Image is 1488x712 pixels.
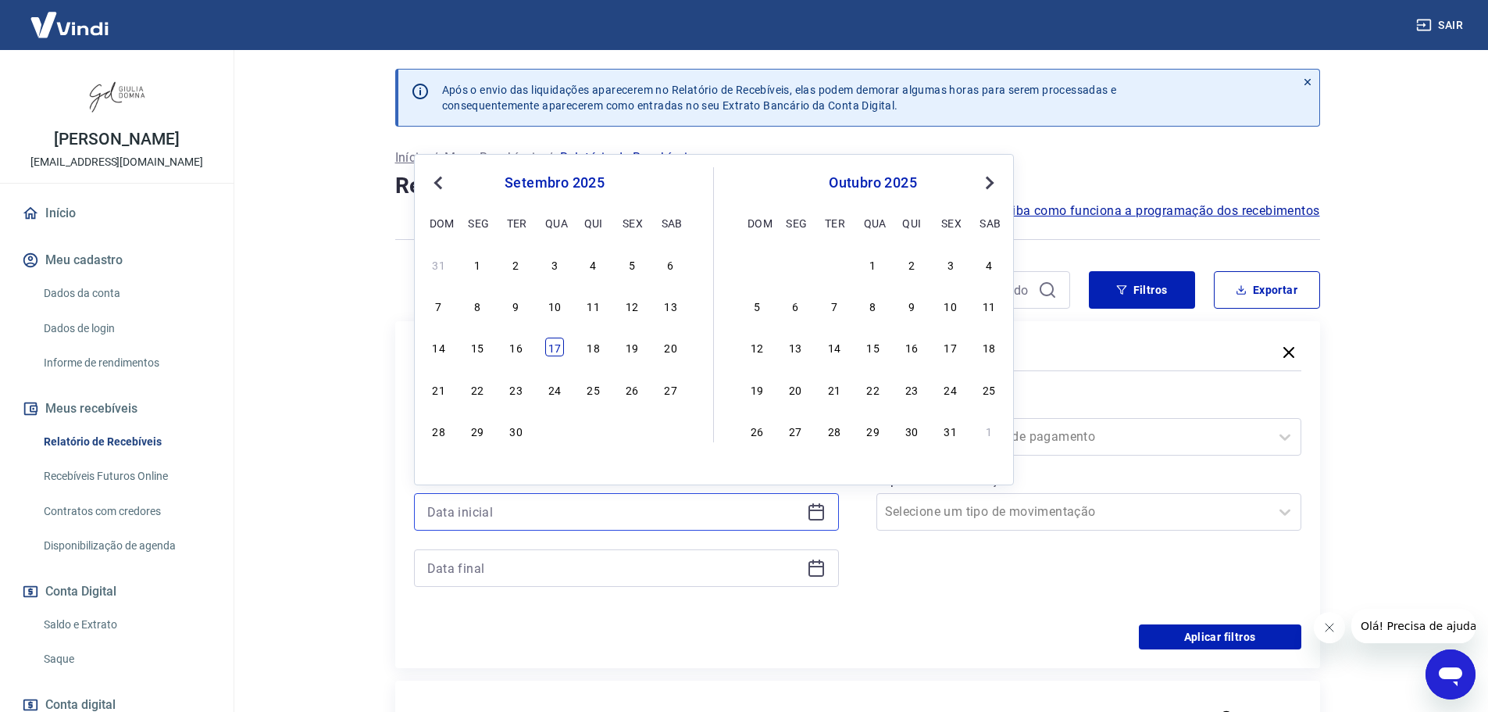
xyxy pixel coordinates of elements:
[584,338,603,356] div: Choose quinta-feira, 18 de setembro de 2025
[825,296,844,315] div: Choose terça-feira, 7 de outubro de 2025
[662,296,680,315] div: Choose sábado, 13 de setembro de 2025
[427,252,682,442] div: month 2025-09
[545,213,564,232] div: qua
[786,380,805,399] div: Choose segunda-feira, 20 de outubro de 2025
[825,380,844,399] div: Choose terça-feira, 21 de outubro de 2025
[430,213,448,232] div: dom
[941,255,960,274] div: Choose sexta-feira, 3 de outubro de 2025
[748,380,766,399] div: Choose domingo, 19 de outubro de 2025
[980,213,998,232] div: sab
[786,255,805,274] div: Choose segunda-feira, 29 de setembro de 2025
[825,338,844,356] div: Choose terça-feira, 14 de outubro de 2025
[997,202,1320,220] span: Saiba como funciona a programação dos recebimentos
[623,421,641,440] div: Choose sexta-feira, 3 de outubro de 2025
[864,213,883,232] div: qua
[623,380,641,399] div: Choose sexta-feira, 26 de setembro de 2025
[980,255,998,274] div: Choose sábado, 4 de outubro de 2025
[507,380,526,399] div: Choose terça-feira, 23 de setembro de 2025
[902,213,921,232] div: qui
[623,296,641,315] div: Choose sexta-feira, 12 de setembro de 2025
[37,313,215,345] a: Dados de login
[429,174,448,192] button: Previous Month
[1351,609,1476,643] iframe: Mensagem da empresa
[662,421,680,440] div: Choose sábado, 4 de outubro de 2025
[19,196,215,231] a: Início
[864,421,883,440] div: Choose quarta-feira, 29 de outubro de 2025
[1139,624,1301,649] button: Aplicar filtros
[507,338,526,356] div: Choose terça-feira, 16 de setembro de 2025
[584,255,603,274] div: Choose quinta-feira, 4 de setembro de 2025
[19,574,215,609] button: Conta Digital
[980,380,998,399] div: Choose sábado, 25 de outubro de 2025
[545,380,564,399] div: Choose quarta-feira, 24 de setembro de 2025
[941,338,960,356] div: Choose sexta-feira, 17 de outubro de 2025
[662,255,680,274] div: Choose sábado, 6 de setembro de 2025
[468,213,487,232] div: seg
[37,643,215,675] a: Saque
[941,421,960,440] div: Choose sexta-feira, 31 de outubro de 2025
[825,213,844,232] div: ter
[1413,11,1469,40] button: Sair
[19,392,215,426] button: Meus recebíveis
[430,255,448,274] div: Choose domingo, 31 de agosto de 2025
[864,255,883,274] div: Choose quarta-feira, 1 de outubro de 2025
[1314,612,1345,643] iframe: Fechar mensagem
[902,296,921,315] div: Choose quinta-feira, 9 de outubro de 2025
[880,396,1298,415] label: Forma de Pagamento
[427,556,801,580] input: Data final
[786,338,805,356] div: Choose segunda-feira, 13 de outubro de 2025
[37,426,215,458] a: Relatório de Recebíveis
[748,421,766,440] div: Choose domingo, 26 de outubro de 2025
[19,1,120,48] img: Vindi
[980,296,998,315] div: Choose sábado, 11 de outubro de 2025
[1426,649,1476,699] iframe: Botão para abrir a janela de mensagens
[468,255,487,274] div: Choose segunda-feira, 1 de setembro de 2025
[507,255,526,274] div: Choose terça-feira, 2 de setembro de 2025
[54,131,179,148] p: [PERSON_NAME]
[1089,271,1195,309] button: Filtros
[623,338,641,356] div: Choose sexta-feira, 19 de setembro de 2025
[86,63,148,125] img: 11efcaa0-b592-4158-bf44-3e3a1f4dab66.jpeg
[584,421,603,440] div: Choose quinta-feira, 2 de outubro de 2025
[980,338,998,356] div: Choose sábado, 18 de outubro de 2025
[545,255,564,274] div: Choose quarta-feira, 3 de setembro de 2025
[880,471,1298,490] label: Tipo de Movimentação
[37,609,215,641] a: Saldo e Extrato
[623,213,641,232] div: sex
[433,148,438,167] p: /
[980,421,998,440] div: Choose sábado, 1 de novembro de 2025
[864,380,883,399] div: Choose quarta-feira, 22 de outubro de 2025
[395,148,426,167] a: Início
[444,148,541,167] a: Meus Recebíveis
[902,380,921,399] div: Choose quinta-feira, 23 de outubro de 2025
[548,148,553,167] p: /
[662,338,680,356] div: Choose sábado, 20 de setembro de 2025
[468,421,487,440] div: Choose segunda-feira, 29 de setembro de 2025
[825,421,844,440] div: Choose terça-feira, 28 de outubro de 2025
[560,148,694,167] p: Relatório de Recebíveis
[623,255,641,274] div: Choose sexta-feira, 5 de setembro de 2025
[748,213,766,232] div: dom
[584,213,603,232] div: qui
[662,213,680,232] div: sab
[507,421,526,440] div: Choose terça-feira, 30 de setembro de 2025
[748,296,766,315] div: Choose domingo, 5 de outubro de 2025
[545,338,564,356] div: Choose quarta-feira, 17 de setembro de 2025
[430,380,448,399] div: Choose domingo, 21 de setembro de 2025
[37,530,215,562] a: Disponibilização de agenda
[427,500,801,524] input: Data inicial
[786,296,805,315] div: Choose segunda-feira, 6 de outubro de 2025
[507,213,526,232] div: ter
[19,243,215,277] button: Meu cadastro
[584,296,603,315] div: Choose quinta-feira, 11 de setembro de 2025
[902,421,921,440] div: Choose quinta-feira, 30 de outubro de 2025
[902,338,921,356] div: Choose quinta-feira, 16 de outubro de 2025
[395,170,1320,202] h4: Relatório de Recebíveis
[864,338,883,356] div: Choose quarta-feira, 15 de outubro de 2025
[37,347,215,379] a: Informe de rendimentos
[30,154,203,170] p: [EMAIL_ADDRESS][DOMAIN_NAME]
[468,338,487,356] div: Choose segunda-feira, 15 de setembro de 2025
[825,255,844,274] div: Choose terça-feira, 30 de setembro de 2025
[430,338,448,356] div: Choose domingo, 14 de setembro de 2025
